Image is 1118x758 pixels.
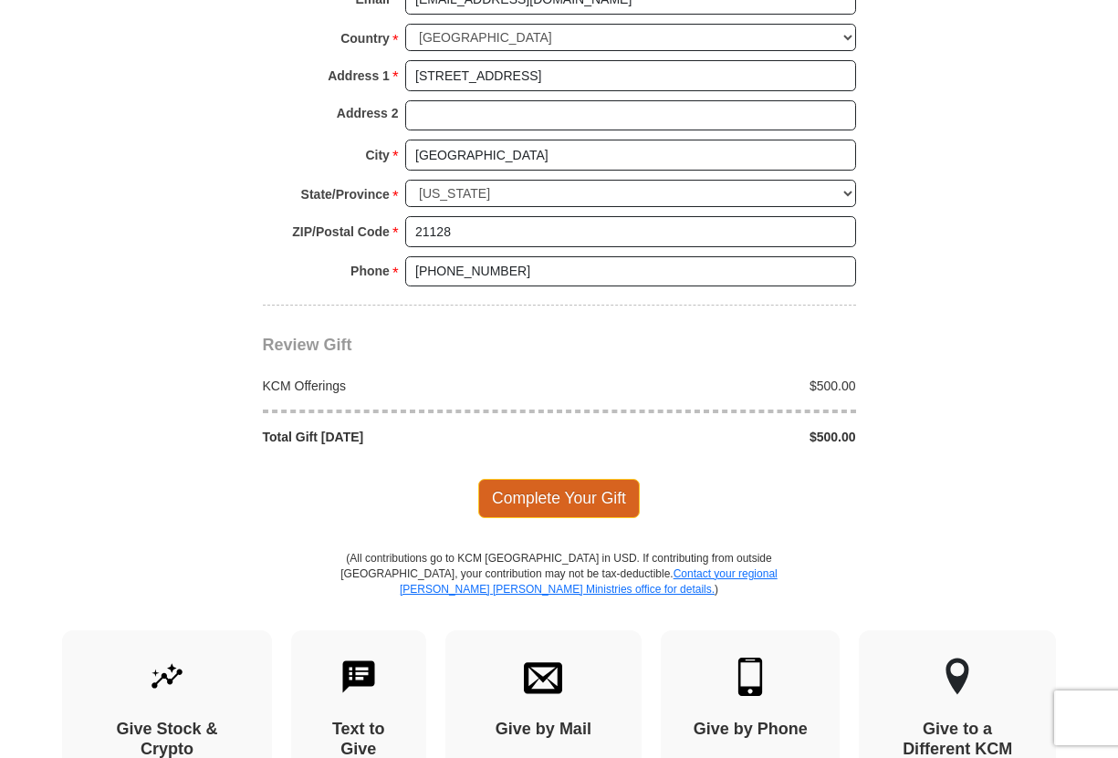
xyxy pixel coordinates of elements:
span: Review Gift [263,336,352,354]
img: text-to-give.svg [340,658,378,696]
img: mobile.svg [731,658,769,696]
div: $500.00 [559,377,866,395]
strong: ZIP/Postal Code [292,219,390,244]
strong: Address 2 [337,100,399,126]
h4: Give by Mail [477,720,611,740]
strong: State/Province [301,182,390,207]
a: Contact your regional [PERSON_NAME] [PERSON_NAME] Ministries office for details. [400,567,778,596]
div: Total Gift [DATE] [253,428,559,446]
img: other-region [945,658,970,696]
h4: Give by Phone [693,720,808,740]
img: envelope.svg [524,658,562,696]
strong: City [365,142,389,168]
strong: Address 1 [328,63,390,88]
div: KCM Offerings [253,377,559,395]
img: give-by-stock.svg [148,658,186,696]
p: (All contributions go to KCM [GEOGRAPHIC_DATA] in USD. If contributing from outside [GEOGRAPHIC_D... [340,551,778,630]
strong: Country [340,26,390,51]
span: Complete Your Gift [478,479,640,517]
strong: Phone [350,258,390,284]
div: $500.00 [559,428,866,446]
